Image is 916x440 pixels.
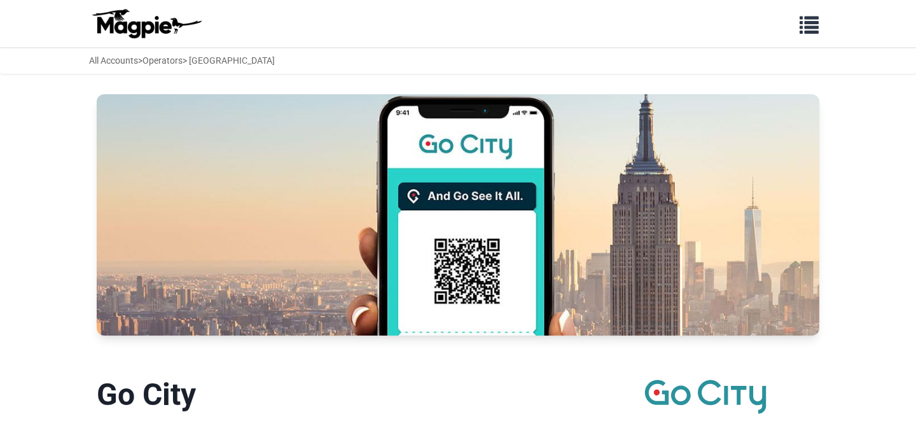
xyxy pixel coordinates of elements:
img: logo-ab69f6fb50320c5b225c76a69d11143b.png [89,8,204,39]
a: Operators [142,55,183,66]
img: Go City logo [644,376,767,417]
a: All Accounts [89,55,138,66]
img: Go City banner [97,94,819,336]
div: > > [GEOGRAPHIC_DATA] [89,53,275,67]
h1: Go City [97,376,572,413]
